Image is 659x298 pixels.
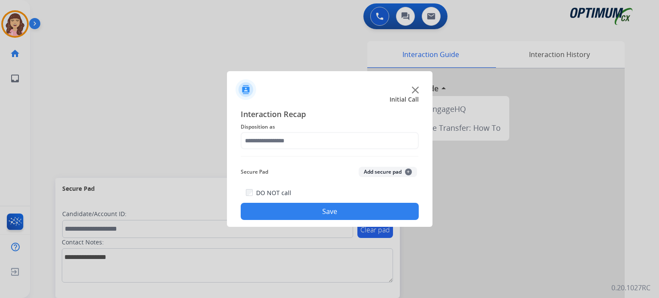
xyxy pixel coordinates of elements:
[241,122,419,132] span: Disposition as
[236,79,256,100] img: contactIcon
[241,167,268,177] span: Secure Pad
[241,203,419,220] button: Save
[241,156,419,157] img: contact-recap-line.svg
[359,167,417,177] button: Add secure pad+
[405,169,412,175] span: +
[241,108,419,122] span: Interaction Recap
[256,189,291,197] label: DO NOT call
[611,283,650,293] p: 0.20.1027RC
[390,95,419,104] span: Initial Call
